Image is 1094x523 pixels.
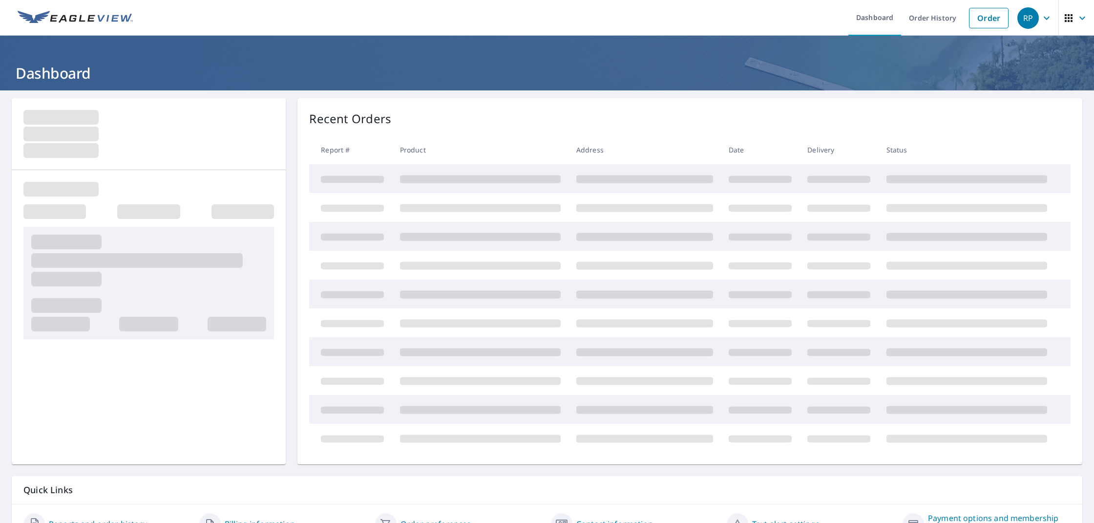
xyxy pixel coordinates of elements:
th: Report # [309,135,392,164]
p: Recent Orders [309,110,391,128]
th: Status [879,135,1055,164]
img: EV Logo [18,11,133,25]
a: Order [969,8,1009,28]
h1: Dashboard [12,63,1082,83]
th: Delivery [799,135,878,164]
p: Quick Links [23,484,1071,496]
th: Address [568,135,721,164]
th: Date [721,135,799,164]
div: RP [1017,7,1039,29]
th: Product [392,135,568,164]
